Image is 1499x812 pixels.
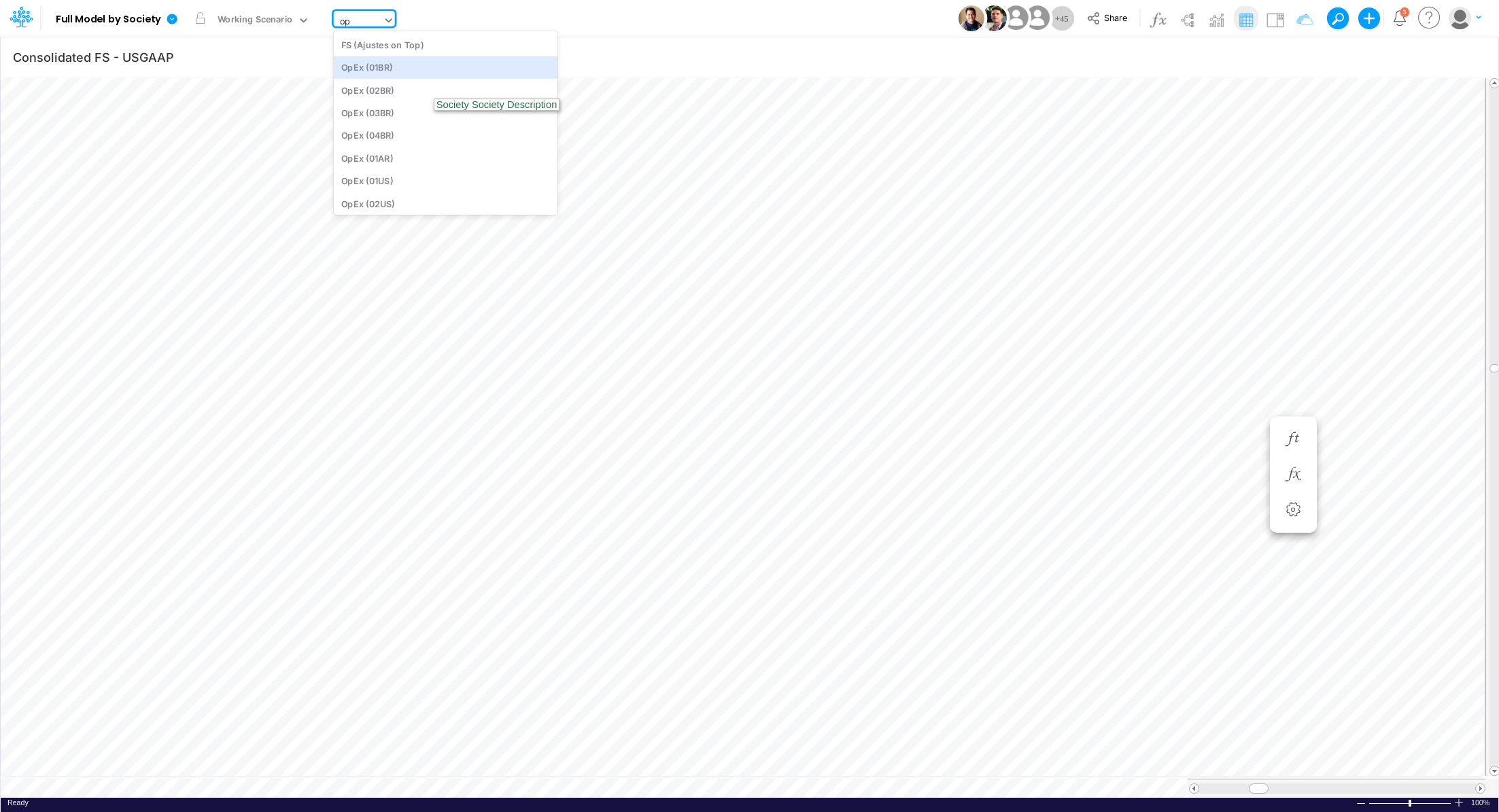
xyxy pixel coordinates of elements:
[1409,800,1411,807] div: Zoom
[334,79,557,101] div: OpEx (02BR)
[334,56,557,79] div: OpEx (01BR)
[334,33,557,56] div: FS (Ajustes on Top)
[981,5,1007,31] img: User Image Icon
[7,798,29,807] span: Ready
[959,5,984,31] img: User Image Icon
[1022,3,1052,33] img: User Image Icon
[334,124,557,147] div: OpEx (04BR)
[1471,798,1492,808] span: 100%
[1368,798,1453,808] div: Zoom
[218,13,293,29] div: Working Scenario
[1080,8,1137,29] button: Share
[1001,3,1031,33] img: User Image Icon
[334,170,557,192] div: OpEx (01US)
[1055,14,1069,23] span: + 45
[334,192,557,215] div: OpEx (02US)
[334,147,557,169] div: OpEx (01AR)
[56,14,161,26] b: Full Model by Society
[1453,798,1464,808] div: Zoom In
[12,43,1203,71] input: Type a title here
[1356,798,1366,809] div: Zoom Out
[1392,10,1407,26] a: Notifications
[7,798,29,808] div: In Ready mode
[1402,9,1407,15] div: 3 unread items
[1104,12,1127,22] span: Share
[334,101,557,124] div: OpEx (03BR)
[1471,798,1492,808] div: Zoom level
